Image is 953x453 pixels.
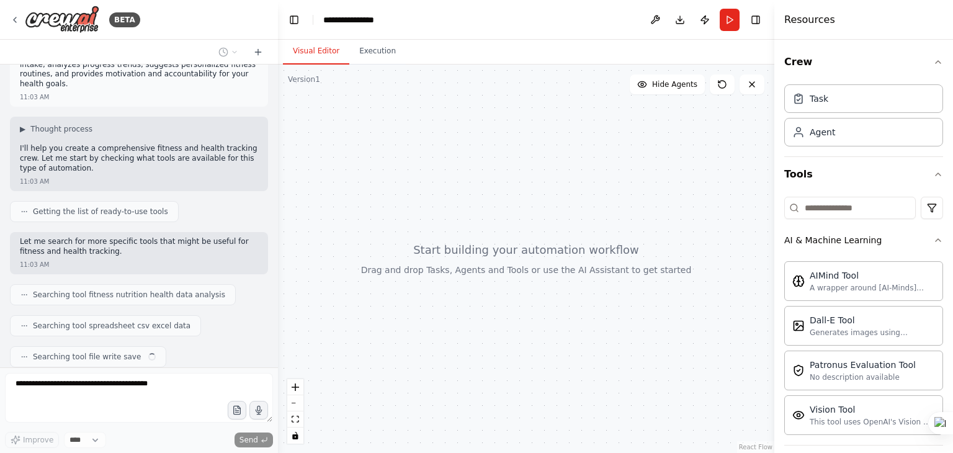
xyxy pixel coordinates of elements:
img: PatronusEvalTool [792,364,805,377]
p: Let me search for more specific tools that might be useful for fitness and health tracking. [20,237,258,256]
span: Searching tool spreadsheet csv excel data [33,321,190,331]
button: Switch to previous chat [213,45,243,60]
div: BETA [109,12,140,27]
div: Generates images using OpenAI's Dall-E model. [810,328,935,338]
h4: Resources [784,12,835,27]
div: Patronus Evaluation Tool [810,359,916,371]
div: No description available [810,372,916,382]
button: zoom out [287,395,303,411]
div: 11:03 AM [20,177,49,186]
p: I'll help you create a comprehensive fitness and health tracking crew. Let me start by checking w... [20,144,258,173]
button: Send [235,433,273,447]
button: AI & Machine Learning [784,224,943,256]
button: toggle interactivity [287,428,303,444]
span: Searching tool fitness nutrition health data analysis [33,290,225,300]
nav: breadcrumb [323,14,385,26]
img: Logo [25,6,99,34]
span: Send [239,435,258,445]
a: React Flow attribution [739,444,772,451]
button: Upload files [228,401,246,419]
div: Agent [810,126,835,138]
span: Hide Agents [652,79,697,89]
div: React Flow controls [287,379,303,444]
img: AIMindTool [792,275,805,287]
p: Set up a crew that tracks your workouts, monitors nutrition intake, analyzes progress trends, sug... [20,50,258,89]
div: Dall-E Tool [810,314,935,326]
span: Getting the list of ready-to-use tools [33,207,168,217]
div: AI & Machine Learning [784,256,943,445]
span: Searching tool file write save [33,352,141,362]
button: ▶Thought process [20,124,92,134]
img: DallETool [792,320,805,332]
button: Improve [5,432,59,448]
button: Start a new chat [248,45,268,60]
span: ▶ [20,124,25,134]
button: Tools [784,157,943,192]
button: Hide right sidebar [747,11,764,29]
button: zoom in [287,379,303,395]
div: Version 1 [288,74,320,84]
button: Click to speak your automation idea [249,401,268,419]
div: 11:03 AM [20,260,49,269]
span: Improve [23,435,53,445]
div: Vision Tool [810,403,935,416]
div: AI & Machine Learning [784,234,882,246]
button: Crew [784,45,943,79]
button: fit view [287,411,303,428]
div: Crew [784,79,943,156]
div: AIMind Tool [810,269,935,282]
span: Thought process [30,124,92,134]
div: 11:03 AM [20,92,49,102]
div: A wrapper around [AI-Minds]([URL][DOMAIN_NAME]). Useful for when you need answers to questions fr... [810,283,935,293]
button: Execution [349,38,406,65]
div: Task [810,92,828,105]
button: Hide left sidebar [285,11,303,29]
button: Hide Agents [630,74,705,94]
div: This tool uses OpenAI's Vision API to describe the contents of an image. [810,417,935,427]
img: VisionTool [792,409,805,421]
button: Visual Editor [283,38,349,65]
